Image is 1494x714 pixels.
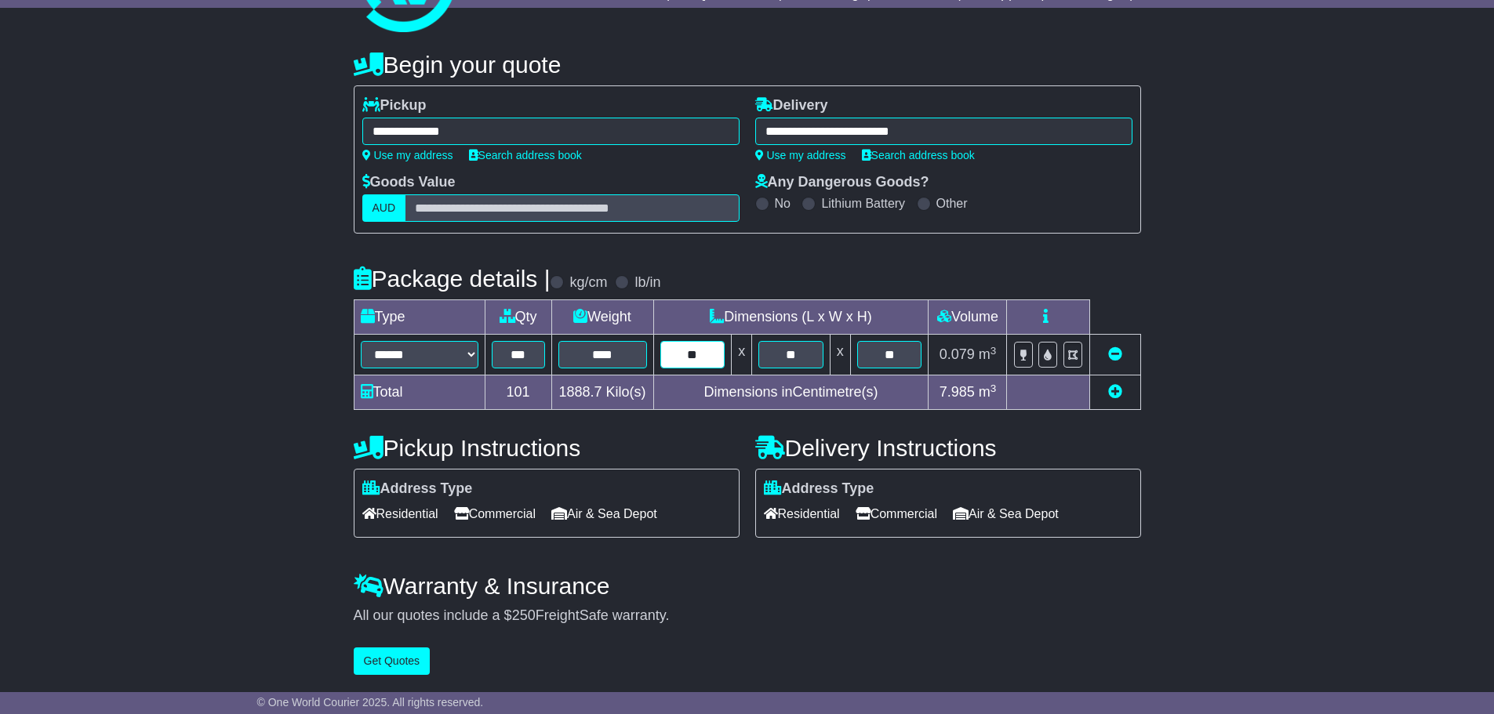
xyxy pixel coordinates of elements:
[979,384,997,400] span: m
[764,480,874,498] label: Address Type
[362,97,427,114] label: Pickup
[551,375,653,410] td: Kilo(s)
[764,502,840,526] span: Residential
[354,607,1141,625] div: All our quotes include a $ FreightSafe warranty.
[569,274,607,292] label: kg/cm
[929,300,1007,335] td: Volume
[940,346,975,362] span: 0.079
[1108,384,1122,400] a: Add new item
[354,573,1141,599] h4: Warranty & Insurance
[821,196,905,211] label: Lithium Battery
[775,196,791,211] label: No
[362,174,456,191] label: Goods Value
[732,335,752,375] td: x
[953,502,1059,526] span: Air & Sea Depot
[940,384,975,400] span: 7.985
[354,52,1141,78] h4: Begin your quote
[469,149,582,161] a: Search address book
[362,149,453,161] a: Use my address
[485,300,551,335] td: Qty
[755,97,828,114] label: Delivery
[362,502,438,526] span: Residential
[512,607,536,623] span: 250
[362,194,406,222] label: AUD
[354,375,485,410] td: Total
[551,300,653,335] td: Weight
[979,346,997,362] span: m
[558,384,602,400] span: 1888.7
[1108,346,1122,362] a: Remove this item
[856,502,937,526] span: Commercial
[257,696,484,709] span: © One World Courier 2025. All rights reserved.
[362,480,473,498] label: Address Type
[354,647,431,675] button: Get Quotes
[862,149,975,161] a: Search address book
[634,274,660,292] label: lb/in
[354,435,740,461] h4: Pickup Instructions
[485,375,551,410] td: 101
[755,435,1141,461] h4: Delivery Instructions
[830,335,850,375] td: x
[354,266,551,292] h4: Package details |
[454,502,536,526] span: Commercial
[755,174,929,191] label: Any Dangerous Goods?
[936,196,968,211] label: Other
[653,375,929,410] td: Dimensions in Centimetre(s)
[653,300,929,335] td: Dimensions (L x W x H)
[991,345,997,357] sup: 3
[354,300,485,335] td: Type
[551,502,657,526] span: Air & Sea Depot
[991,382,997,394] sup: 3
[755,149,846,161] a: Use my address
